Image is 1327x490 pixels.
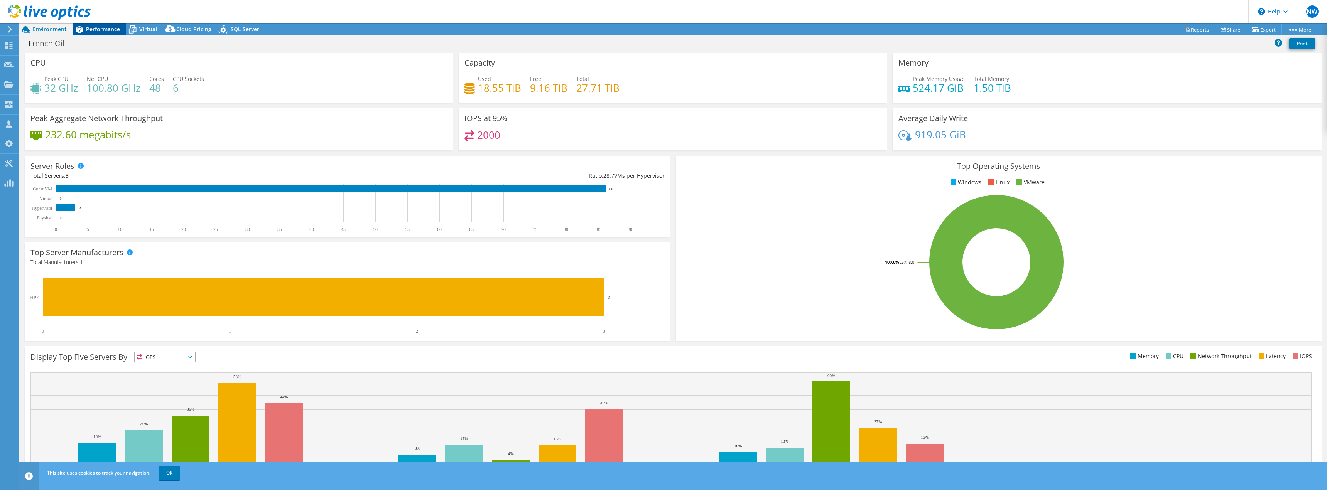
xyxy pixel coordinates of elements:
[30,172,348,180] div: Total Servers:
[921,435,929,439] text: 16%
[30,258,665,266] h4: Total Manufacturers:
[603,328,605,334] text: 3
[1015,178,1045,187] li: VMware
[469,227,474,232] text: 65
[1257,352,1286,360] li: Latency
[682,162,1316,170] h3: Top Operating Systems
[600,401,608,405] text: 40%
[1164,352,1183,360] li: CPU
[373,227,378,232] text: 50
[229,328,231,334] text: 1
[348,172,665,180] div: Ratio: VMs per Hypervisor
[80,258,83,266] span: 1
[176,25,211,33] span: Cloud Pricing
[501,227,506,232] text: 70
[915,130,966,139] h4: 919.05 GiB
[913,84,965,92] h4: 524.17 GiB
[477,131,500,139] h4: 2000
[213,227,218,232] text: 25
[87,84,140,92] h4: 100.80 GHz
[609,187,613,191] text: 86
[415,446,420,450] text: 8%
[464,59,495,67] h3: Capacity
[1246,24,1282,35] a: Export
[478,75,491,83] span: Used
[149,84,164,92] h4: 48
[140,421,148,426] text: 25%
[33,25,67,33] span: Environment
[60,216,62,220] text: 0
[827,373,835,378] text: 60%
[118,227,122,232] text: 10
[139,25,157,33] span: Virtual
[173,84,204,92] h4: 6
[30,114,163,123] h3: Peak Aggregate Network Throughput
[93,434,101,439] text: 16%
[87,227,89,232] text: 5
[149,75,164,83] span: Cores
[231,25,259,33] span: SQL Server
[187,407,194,411] text: 36%
[87,75,108,83] span: Net CPU
[530,84,567,92] h4: 9.16 TiB
[32,205,52,211] text: Hypervisor
[576,84,620,92] h4: 27.71 TiB
[40,196,53,201] text: Virtual
[47,470,150,476] span: This site uses cookies to track your navigation.
[603,172,614,179] span: 28.7
[30,248,123,257] h3: Top Server Manufacturers
[1128,352,1159,360] li: Memory
[341,227,346,232] text: 45
[597,227,601,232] text: 85
[565,227,569,232] text: 80
[1281,24,1317,35] a: More
[135,352,195,362] span: IOPS
[986,178,1010,187] li: Linux
[277,227,282,232] text: 35
[173,75,204,83] span: CPU Sockets
[576,75,589,83] span: Total
[899,259,914,265] tspan: ESXi 8.0
[159,466,180,480] a: OK
[55,227,57,232] text: 0
[974,75,1009,83] span: Total Memory
[1291,352,1312,360] li: IOPS
[309,227,314,232] text: 40
[1306,5,1319,18] span: NW
[33,186,52,192] text: Guest VM
[554,436,561,441] text: 15%
[44,84,78,92] h4: 32 GHz
[30,59,46,67] h3: CPU
[885,259,899,265] tspan: 100.0%
[233,374,241,379] text: 58%
[974,84,1011,92] h4: 1.50 TiB
[66,172,69,179] span: 3
[44,75,68,83] span: Peak CPU
[949,178,981,187] li: Windows
[478,84,521,92] h4: 18.55 TiB
[629,227,633,232] text: 90
[460,436,468,441] text: 15%
[508,451,514,456] text: 4%
[898,114,968,123] h3: Average Daily Write
[37,215,52,221] text: Physical
[874,419,882,424] text: 27%
[530,75,541,83] span: Free
[30,162,74,170] h3: Server Roles
[79,206,81,210] text: 3
[25,39,76,48] h1: French Oil
[913,75,965,83] span: Peak Memory Usage
[898,59,929,67] h3: Memory
[1258,8,1265,15] svg: \n
[1289,38,1315,49] a: Print
[781,439,788,443] text: 13%
[86,25,120,33] span: Performance
[45,130,131,139] h4: 232.60 megabits/s
[1215,24,1246,35] a: Share
[734,443,742,448] text: 10%
[30,295,39,300] text: HPE
[280,394,288,399] text: 44%
[416,328,418,334] text: 2
[149,227,154,232] text: 15
[405,227,410,232] text: 55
